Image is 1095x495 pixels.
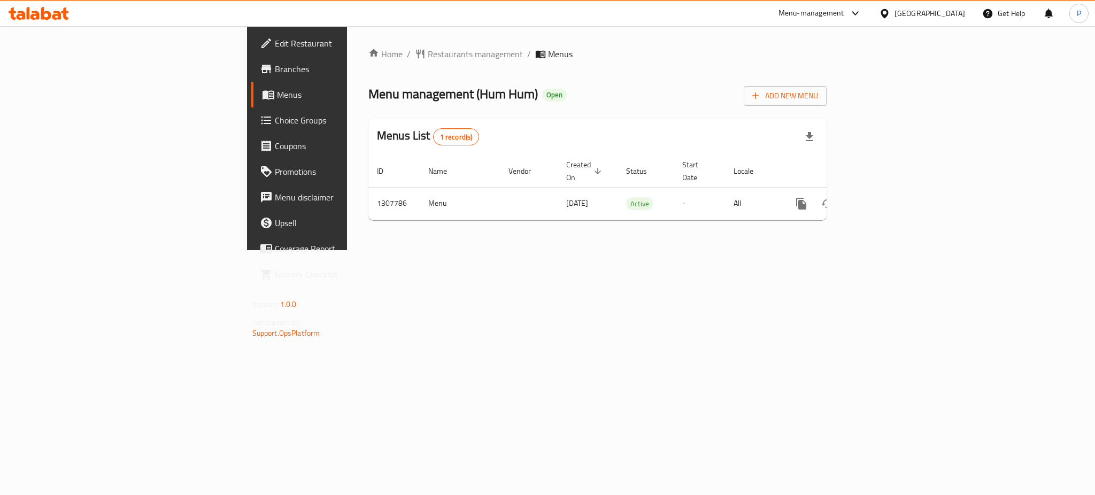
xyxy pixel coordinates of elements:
[277,88,421,101] span: Menus
[420,187,500,220] td: Menu
[275,37,421,50] span: Edit Restaurant
[377,165,397,177] span: ID
[251,133,430,159] a: Coupons
[275,268,421,281] span: Grocery Checklist
[780,155,900,188] th: Actions
[734,165,767,177] span: Locale
[814,191,840,216] button: Change Status
[789,191,814,216] button: more
[275,114,421,127] span: Choice Groups
[251,159,430,184] a: Promotions
[275,242,421,255] span: Coverage Report
[368,48,827,60] nav: breadcrumb
[566,158,605,184] span: Created On
[251,107,430,133] a: Choice Groups
[1077,7,1081,19] span: P
[275,216,421,229] span: Upsell
[252,297,279,311] span: Version:
[251,56,430,82] a: Branches
[428,48,523,60] span: Restaurants management
[251,184,430,210] a: Menu disclaimer
[548,48,573,60] span: Menus
[626,165,661,177] span: Status
[894,7,965,19] div: [GEOGRAPHIC_DATA]
[508,165,545,177] span: Vendor
[752,89,818,103] span: Add New Menu
[415,48,523,60] a: Restaurants management
[778,7,844,20] div: Menu-management
[251,236,430,261] a: Coverage Report
[542,90,567,99] span: Open
[280,297,297,311] span: 1.0.0
[566,196,588,210] span: [DATE]
[251,82,430,107] a: Menus
[252,315,302,329] span: Get support on:
[725,187,780,220] td: All
[626,197,653,210] div: Active
[797,124,822,150] div: Export file
[251,30,430,56] a: Edit Restaurant
[252,326,320,340] a: Support.OpsPlatform
[682,158,712,184] span: Start Date
[275,63,421,75] span: Branches
[626,198,653,210] span: Active
[275,165,421,178] span: Promotions
[428,165,461,177] span: Name
[275,191,421,204] span: Menu disclaimer
[433,128,480,145] div: Total records count
[542,89,567,102] div: Open
[527,48,531,60] li: /
[251,261,430,287] a: Grocery Checklist
[251,210,430,236] a: Upsell
[368,82,538,106] span: Menu management ( Hum Hum )
[434,132,479,142] span: 1 record(s)
[275,140,421,152] span: Coupons
[744,86,827,106] button: Add New Menu
[674,187,725,220] td: -
[377,128,479,145] h2: Menus List
[368,155,900,220] table: enhanced table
